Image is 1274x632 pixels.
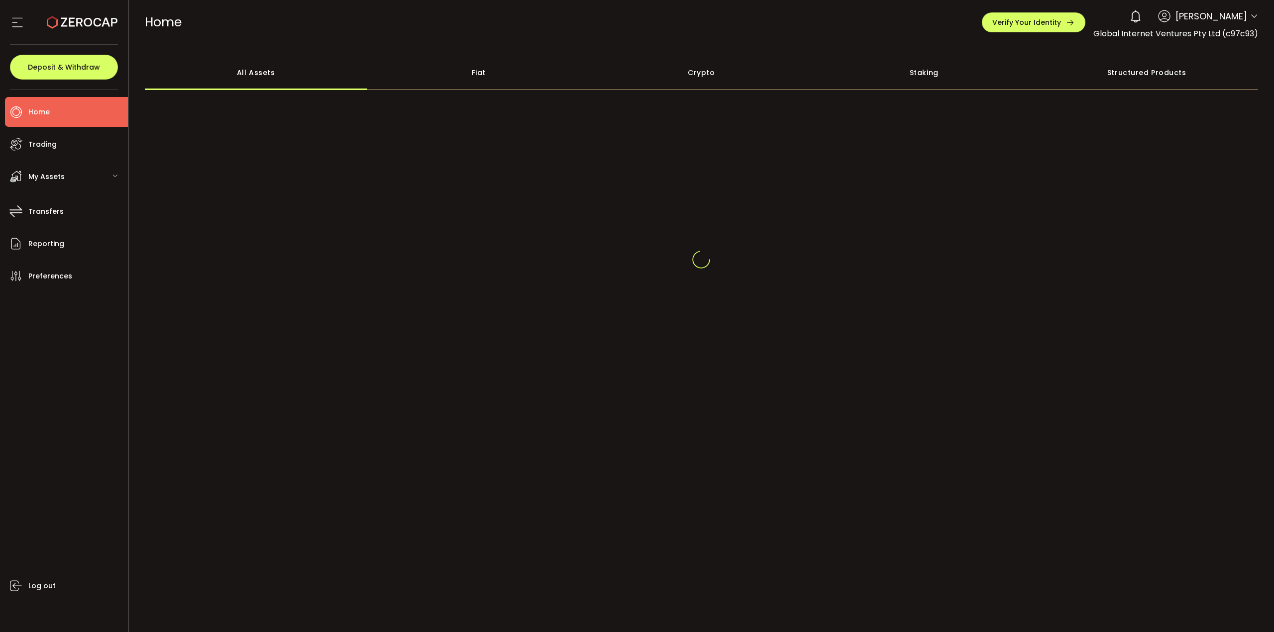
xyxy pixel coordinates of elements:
[1036,55,1259,90] div: Structured Products
[1093,28,1258,39] span: Global Internet Ventures Pty Ltd (c97c93)
[145,55,368,90] div: All Assets
[982,12,1085,32] button: Verify Your Identity
[10,55,118,80] button: Deposit & Withdraw
[367,55,590,90] div: Fiat
[28,237,64,251] span: Reporting
[28,204,64,219] span: Transfers
[590,55,813,90] div: Crypto
[28,269,72,283] span: Preferences
[28,64,100,71] span: Deposit & Withdraw
[28,137,57,152] span: Trading
[813,55,1036,90] div: Staking
[28,170,65,184] span: My Assets
[28,105,50,119] span: Home
[992,19,1061,26] span: Verify Your Identity
[1175,9,1247,23] span: [PERSON_NAME]
[145,13,182,31] span: Home
[28,579,56,593] span: Log out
